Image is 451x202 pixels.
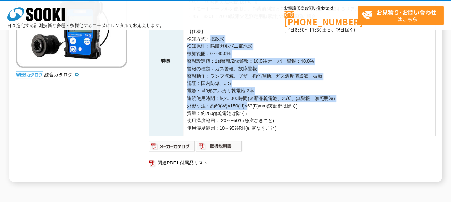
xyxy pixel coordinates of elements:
a: 取扱説明書 [196,145,243,150]
a: お見積り･お問い合わせはこちら [358,6,444,25]
span: はこちら [362,6,443,24]
a: [PHONE_NUMBER] [284,11,358,26]
a: 関連PDF1 付属品リスト [149,158,436,168]
p: 日々進化する計測技術と多種・多様化するニーズにレンタルでお応えします。 [7,23,164,28]
span: (平日 ～ 土日、祝日除く) [284,27,355,33]
span: 17:30 [309,27,322,33]
span: 8:50 [295,27,305,33]
img: webカタログ [16,71,43,78]
strong: お見積り･お問い合わせ [376,8,437,16]
span: お電話でのお問い合わせは [284,6,358,10]
a: 総合カタログ [44,72,80,77]
a: メーカーカタログ [149,145,196,150]
img: 取扱説明書 [196,140,243,152]
img: メーカーカタログ [149,140,196,152]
